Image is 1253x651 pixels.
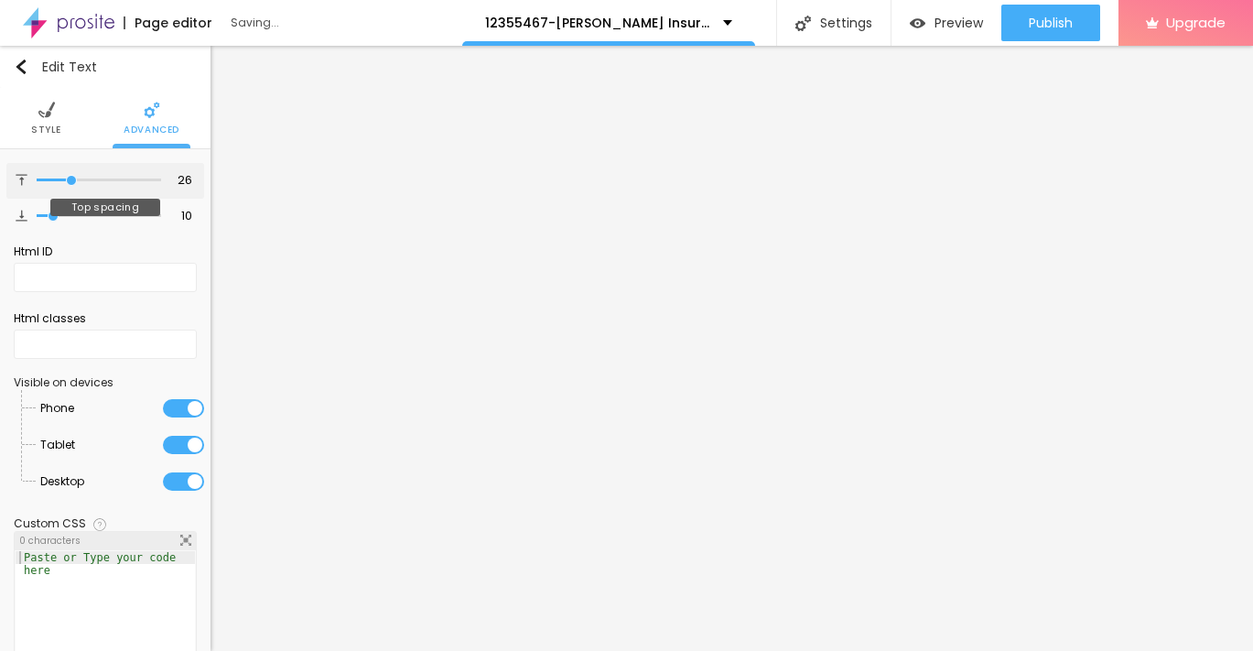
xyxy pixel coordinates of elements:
[14,518,86,529] div: Custom CSS
[144,102,160,118] img: Icone
[14,244,197,260] div: Html ID
[485,16,709,29] p: 12355467-[PERSON_NAME] Insurance Center
[16,551,195,577] div: Paste or Type your code here
[38,102,55,118] img: Icone
[93,518,106,531] img: Icone
[14,310,197,327] div: Html classes
[16,210,27,222] img: Icone
[1029,16,1073,30] span: Publish
[16,174,27,186] img: Icone
[31,125,61,135] span: Style
[180,535,191,546] img: Icone
[124,16,212,29] div: Page editor
[891,5,1001,41] button: Preview
[14,60,97,74] div: Edit Text
[795,16,811,31] img: Icone
[14,377,197,388] div: Visible on devices
[124,125,179,135] span: Advanced
[14,60,28,74] img: Icone
[15,532,196,550] div: 0 characters
[1001,5,1100,41] button: Publish
[40,390,74,427] span: Phone
[211,46,1253,651] iframe: Editor
[231,17,441,28] div: Saving...
[40,427,75,463] span: Tablet
[40,463,84,500] span: Desktop
[1166,15,1226,30] span: Upgrade
[934,16,983,30] span: Preview
[910,16,925,31] img: view-1.svg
